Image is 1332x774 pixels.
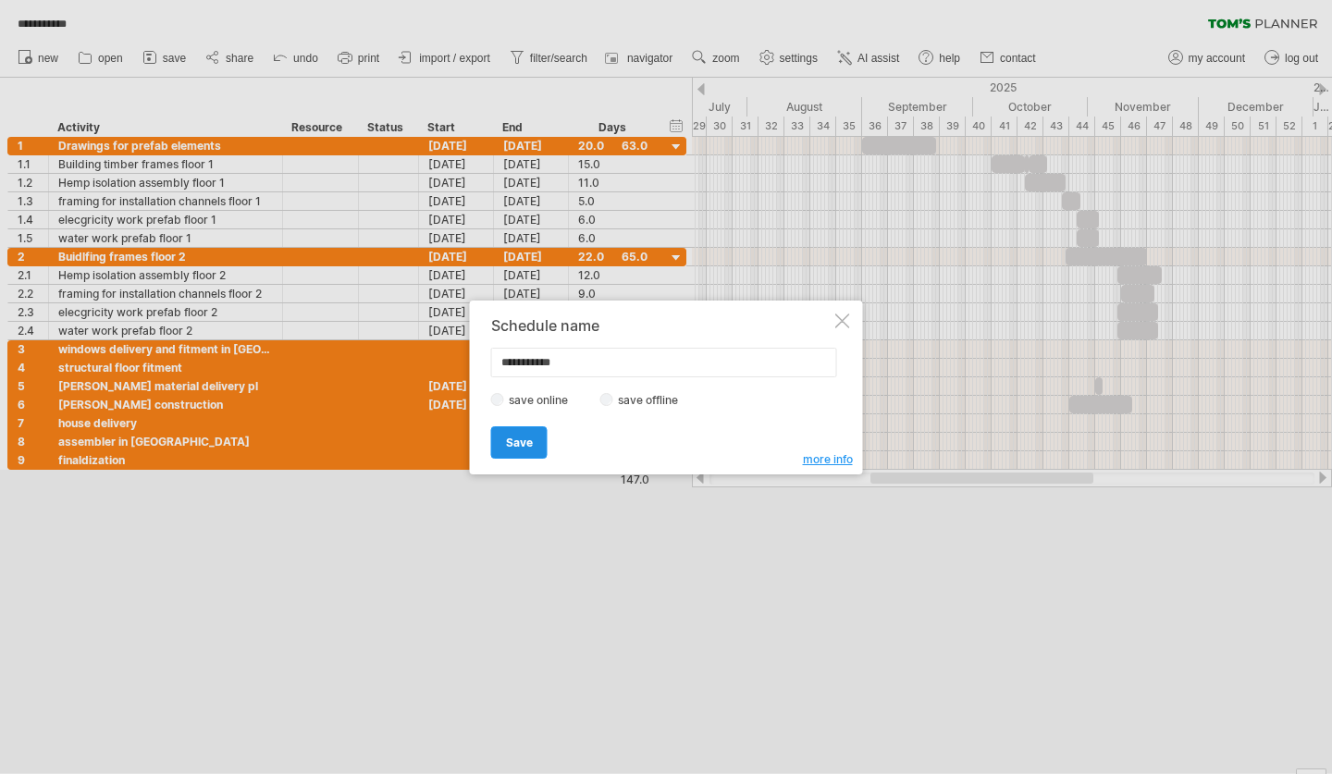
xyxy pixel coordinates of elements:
label: save online [504,393,584,407]
span: more info [803,452,853,466]
div: Schedule name [491,317,832,334]
a: Save [491,426,548,459]
span: Save [506,436,533,449]
label: save offline [613,393,694,407]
